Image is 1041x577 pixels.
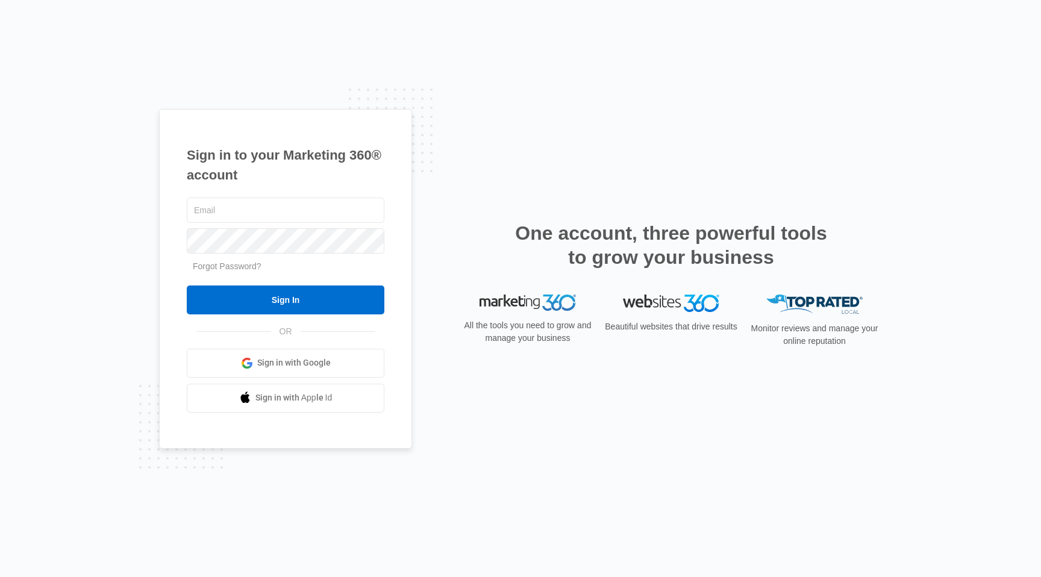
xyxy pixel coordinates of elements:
p: Monitor reviews and manage your online reputation [747,322,882,348]
img: Top Rated Local [766,295,863,314]
p: All the tools you need to grow and manage your business [460,319,595,345]
a: Sign in with Apple Id [187,384,384,413]
span: Sign in with Google [257,357,331,369]
input: Email [187,198,384,223]
img: Marketing 360 [480,295,576,311]
p: Beautiful websites that drive results [604,320,739,333]
h1: Sign in to your Marketing 360® account [187,145,384,185]
h2: One account, three powerful tools to grow your business [511,221,831,269]
a: Forgot Password? [193,261,261,271]
img: Websites 360 [623,295,719,312]
input: Sign In [187,285,384,314]
span: OR [271,325,301,338]
a: Sign in with Google [187,349,384,378]
span: Sign in with Apple Id [255,391,333,404]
